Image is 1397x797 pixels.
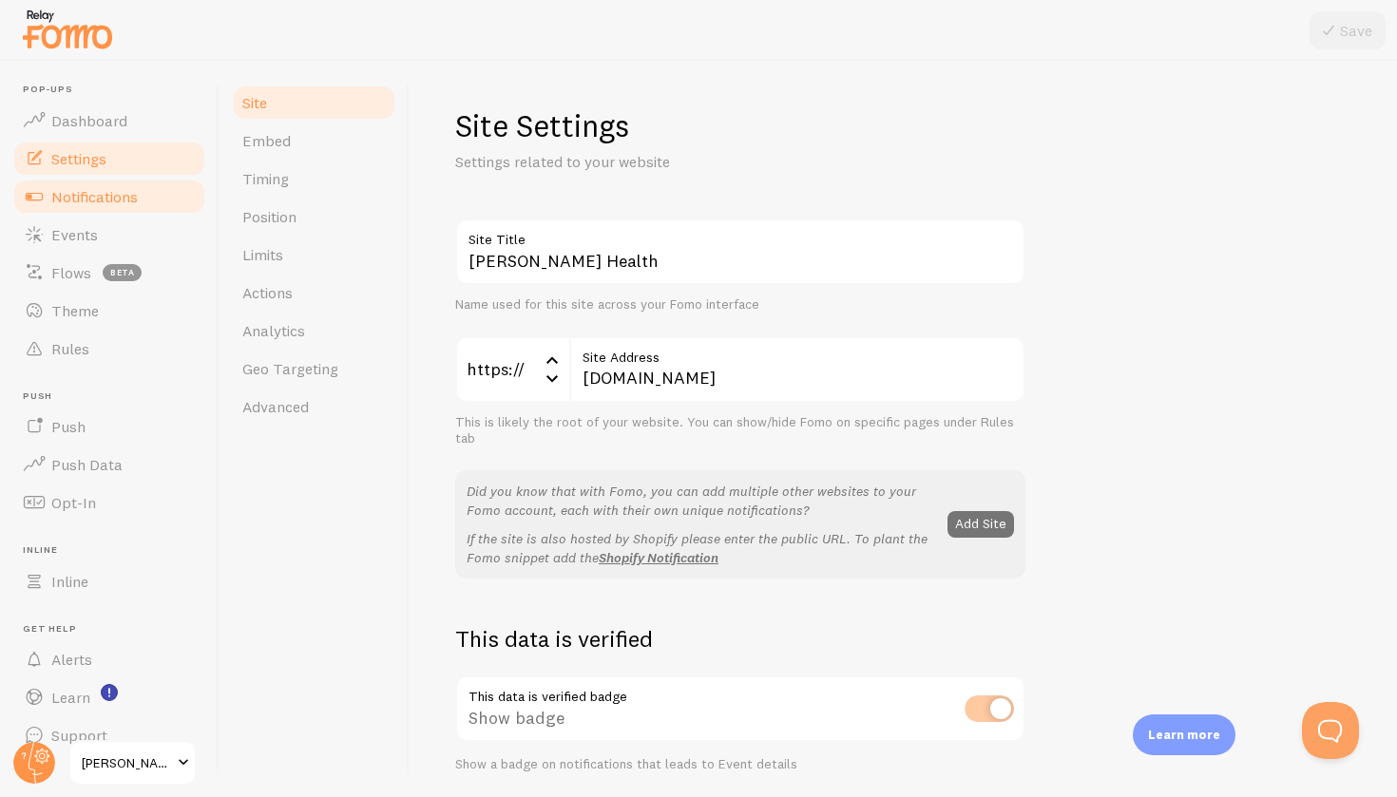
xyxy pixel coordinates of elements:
a: Support [11,716,207,754]
span: Position [242,207,297,226]
span: Site [242,93,267,112]
label: Site Address [569,336,1025,369]
span: Inline [23,544,207,557]
a: Learn [11,678,207,716]
span: Notifications [51,187,138,206]
h1: Site Settings [455,106,1025,145]
a: Rules [11,330,207,368]
a: Actions [231,274,397,312]
button: Add Site [947,511,1014,538]
span: Timing [242,169,289,188]
a: Settings [11,140,207,178]
a: [PERSON_NAME] Health [68,740,197,786]
span: [PERSON_NAME] Health [82,751,172,774]
span: Dashboard [51,111,127,130]
a: Flows beta [11,254,207,292]
a: Dashboard [11,102,207,140]
span: Advanced [242,397,309,416]
span: Limits [242,245,283,264]
iframe: Help Scout Beacon - Open [1302,702,1359,759]
span: Alerts [51,650,92,669]
a: Position [231,198,397,236]
span: Opt-In [51,493,96,512]
span: Geo Targeting [242,359,338,378]
span: Push [23,390,207,403]
span: Get Help [23,623,207,636]
img: fomo-relay-logo-orange.svg [20,5,115,53]
span: Flows [51,263,91,282]
a: Inline [11,562,207,600]
a: Notifications [11,178,207,216]
p: If the site is also hosted by Shopify please enter the public URL. To plant the Fomo snippet add the [467,529,936,567]
a: Alerts [11,640,207,678]
span: Embed [242,131,291,150]
a: Embed [231,122,397,160]
span: Inline [51,572,88,591]
label: Site Title [455,218,1025,251]
input: myhonestcompany.com [569,336,1025,403]
p: Settings related to your website [455,151,911,173]
span: Rules [51,339,89,358]
h2: This data is verified [455,624,1025,654]
a: Limits [231,236,397,274]
a: Analytics [231,312,397,350]
a: Opt-In [11,484,207,522]
span: Analytics [242,321,305,340]
a: Site [231,84,397,122]
svg: <p>Watch New Feature Tutorials!</p> [101,684,118,701]
span: Learn [51,688,90,707]
a: Events [11,216,207,254]
a: Geo Targeting [231,350,397,388]
span: Push [51,417,86,436]
span: Push Data [51,455,123,474]
a: Push [11,408,207,446]
div: Learn more [1133,714,1235,755]
a: Shopify Notification [599,549,718,566]
span: Theme [51,301,99,320]
span: Pop-ups [23,84,207,96]
div: Name used for this site across your Fomo interface [455,296,1025,313]
span: beta [103,264,142,281]
div: https:// [455,336,569,403]
a: Push Data [11,446,207,484]
a: Timing [231,160,397,198]
a: Advanced [231,388,397,426]
p: Learn more [1148,726,1220,744]
span: Settings [51,149,106,168]
span: Support [51,726,107,745]
span: Events [51,225,98,244]
a: Theme [11,292,207,330]
span: Actions [242,283,293,302]
p: Did you know that with Fomo, you can add multiple other websites to your Fomo account, each with ... [467,482,936,520]
div: This is likely the root of your website. You can show/hide Fomo on specific pages under Rules tab [455,414,1025,447]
